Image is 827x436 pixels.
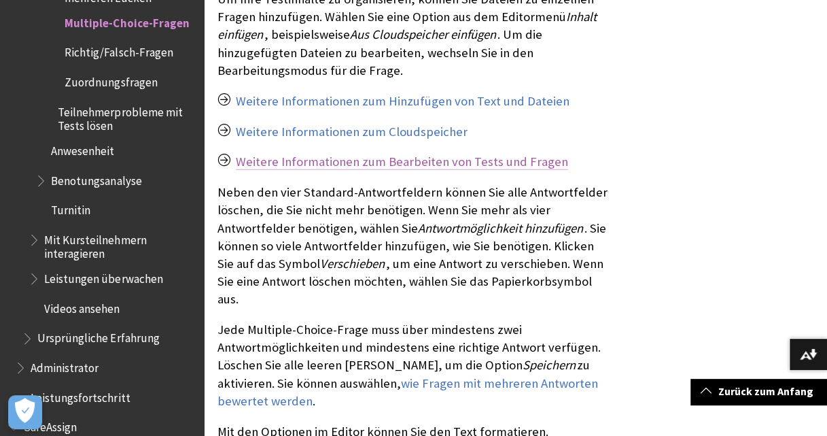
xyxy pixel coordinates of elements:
[58,101,194,133] span: Teilnehmerprobleme mit Tests lösen
[418,220,583,236] span: Antwortmöglichkeit hinzufügen
[65,41,173,60] span: Richtig/Falsch-Fragen
[690,379,827,404] a: Zurück zum Anfang
[31,386,130,405] span: Leistungsfortschritt
[350,27,496,42] span: Aus Cloudspeicher einfügen
[217,321,612,410] p: Jede Multiple-Choice-Frage muss über mindestens zwei Antwortmöglichkeiten und mindestens eine ric...
[44,267,162,286] span: Leistungen überwachen
[236,154,568,170] a: Weitere Informationen zum Bearbeiten von Tests und Fragen
[217,184,612,308] p: Neben den vier Standard-Antwortfeldern können Sie alle Antwortfelder löschen, die Sie nicht mehr ...
[51,139,114,158] span: Anwesenheit
[523,357,576,373] span: Speichern
[65,71,157,89] span: Zuordnungsfragen
[37,327,159,346] span: Ursprüngliche Erfahrung
[44,297,120,316] span: Videos ansehen
[24,416,77,435] span: SafeAssign
[65,12,189,30] span: Multiple-Choice-Fragen
[51,199,90,217] span: Turnitin
[51,169,141,188] span: Benotungsanalyse
[8,395,42,429] button: Präferenzen öffnen
[217,375,598,409] a: wie Fragen mit mehreren Antworten bewertet werden
[236,124,468,140] a: Weitere Informationen zum Cloudspeicher
[31,356,99,375] span: Administrator
[44,229,194,261] span: Mit Kursteilnehmern interagieren
[320,256,385,271] span: Verschieben
[236,93,569,110] a: Weitere Informationen zum Hinzufügen von Text und Dateien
